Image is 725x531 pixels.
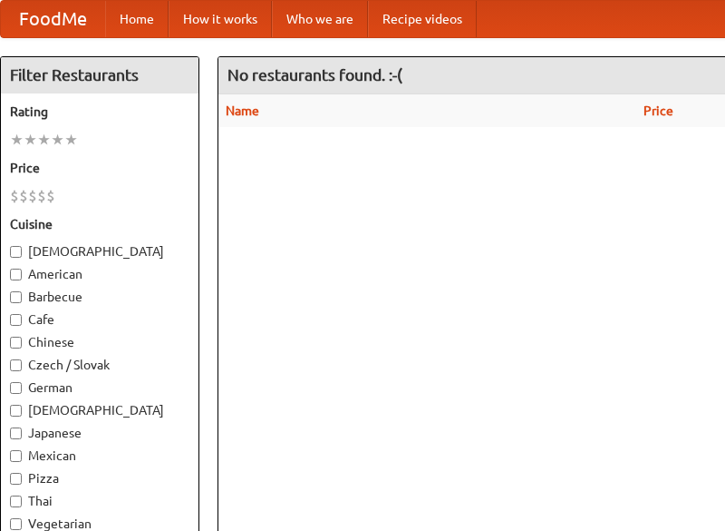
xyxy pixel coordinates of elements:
input: Mexican [10,450,22,462]
li: $ [19,186,28,206]
label: [DEMOGRAPHIC_DATA] [10,401,189,419]
input: Pizza [10,473,22,485]
h5: Cuisine [10,215,189,233]
label: [DEMOGRAPHIC_DATA] [10,242,189,261]
input: Czech / Slovak [10,359,22,371]
label: Czech / Slovak [10,356,189,374]
input: Vegetarian [10,518,22,530]
input: Japanese [10,428,22,439]
label: Barbecue [10,288,189,306]
h4: Filter Restaurants [1,57,198,93]
a: FoodMe [1,1,105,37]
input: German [10,382,22,394]
a: How it works [169,1,272,37]
label: American [10,265,189,283]
h5: Price [10,159,189,177]
label: Thai [10,492,189,510]
li: ★ [64,130,78,150]
label: German [10,379,189,397]
a: Price [643,103,673,118]
label: Chinese [10,333,189,351]
li: $ [46,186,55,206]
label: Mexican [10,447,189,465]
h5: Rating [10,103,189,121]
a: Recipe videos [368,1,477,37]
input: [DEMOGRAPHIC_DATA] [10,405,22,417]
li: $ [37,186,46,206]
li: ★ [51,130,64,150]
a: Name [226,103,259,118]
li: ★ [37,130,51,150]
li: $ [10,186,19,206]
a: Home [105,1,169,37]
input: Thai [10,496,22,507]
label: Japanese [10,424,189,442]
input: Cafe [10,314,22,326]
input: Chinese [10,337,22,349]
a: Who we are [272,1,368,37]
li: ★ [24,130,37,150]
input: [DEMOGRAPHIC_DATA] [10,246,22,258]
li: ★ [10,130,24,150]
input: Barbecue [10,291,22,303]
input: American [10,269,22,280]
li: $ [28,186,37,206]
label: Pizza [10,469,189,487]
ng-pluralize: No restaurants found. :-( [227,66,402,84]
label: Cafe [10,310,189,329]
